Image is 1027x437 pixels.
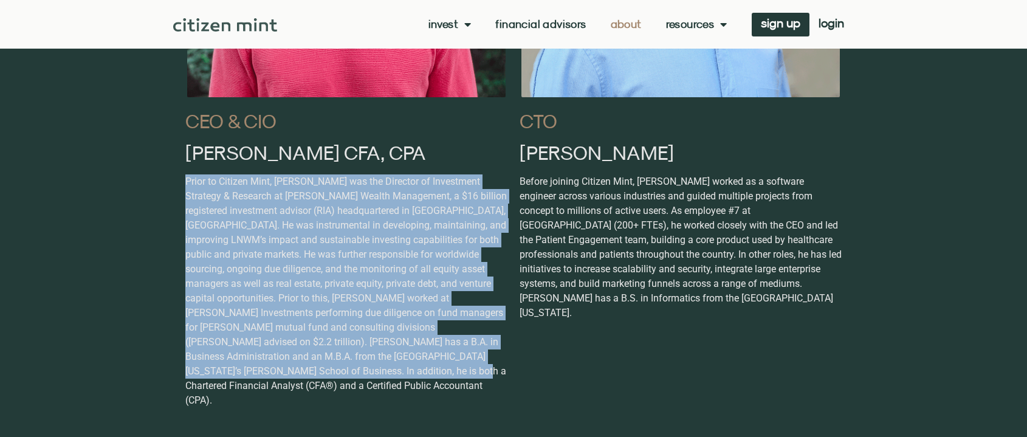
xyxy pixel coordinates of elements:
nav: Menu [428,18,727,30]
h2: [PERSON_NAME] [520,143,842,162]
h2: [PERSON_NAME] CFA, CPA [185,143,507,162]
a: Financial Advisors [495,18,586,30]
h2: CEO & CIO [185,111,507,131]
h2: CTO [520,111,842,131]
span: Before joining Citizen Mint, [PERSON_NAME] worked as a software engineer across various industrie... [520,176,842,318]
a: login [809,13,853,36]
span: sign up [761,19,800,27]
span: login [819,19,844,27]
a: About [611,18,642,30]
p: Prior to Citizen Mint, [PERSON_NAME] was the Director of Investment Strategy & Research at [PERSO... [185,174,507,408]
a: Resources [666,18,727,30]
img: Citizen Mint [173,18,277,32]
a: sign up [752,13,809,36]
a: Invest [428,18,472,30]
